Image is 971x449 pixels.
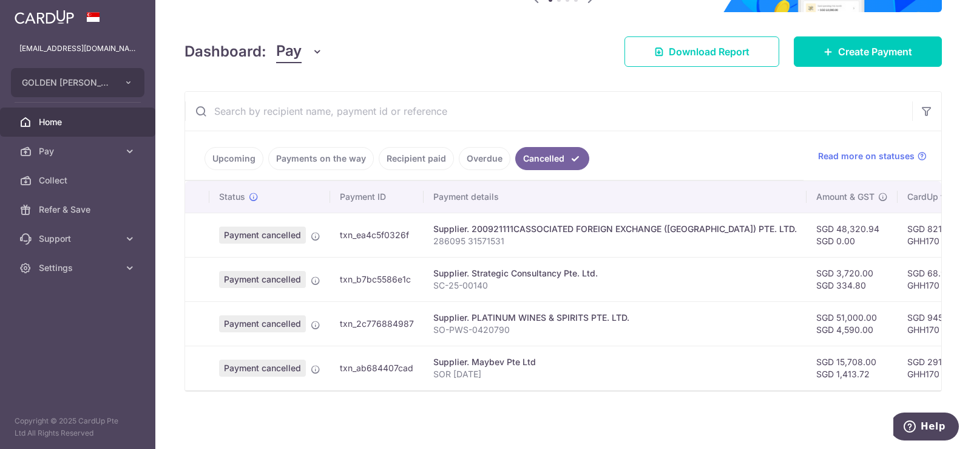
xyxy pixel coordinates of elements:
[807,301,898,346] td: SGD 51,000.00 SGD 4,590.00
[330,257,424,301] td: txn_b7bc5586e1c
[185,92,912,131] input: Search by recipient name, payment id or reference
[433,368,797,380] p: SOR [DATE]
[268,147,374,170] a: Payments on the way
[669,44,749,59] span: Download Report
[276,40,302,63] span: Pay
[433,324,797,336] p: SO-PWS-0420790
[807,213,898,257] td: SGD 48,320.94 SGD 0.00
[39,204,119,216] span: Refer & Save
[39,116,119,128] span: Home
[816,191,875,203] span: Amount & GST
[39,233,119,245] span: Support
[184,41,266,63] h4: Dashboard:
[219,315,306,332] span: Payment cancelled
[330,213,424,257] td: txn_ea4c5f0326f
[330,346,424,390] td: txn_ab684407cad
[19,43,136,55] p: [EMAIL_ADDRESS][DOMAIN_NAME]
[219,360,306,377] span: Payment cancelled
[11,68,144,97] button: GOLDEN [PERSON_NAME] MARKETING
[807,257,898,301] td: SGD 3,720.00 SGD 334.80
[424,181,807,213] th: Payment details
[22,77,112,89] span: GOLDEN [PERSON_NAME] MARKETING
[893,413,959,443] iframe: Opens a widget where you can find more information
[433,235,797,247] p: 286095 31571531
[379,147,454,170] a: Recipient paid
[205,147,263,170] a: Upcoming
[433,356,797,368] div: Supplier. Maybev Pte Ltd
[818,150,927,162] a: Read more on statuses
[39,174,119,187] span: Collect
[624,36,779,67] a: Download Report
[818,150,915,162] span: Read more on statuses
[39,145,119,157] span: Pay
[907,191,953,203] span: CardUp fee
[39,262,119,274] span: Settings
[515,147,589,170] a: Cancelled
[330,301,424,346] td: txn_2c776884987
[794,36,942,67] a: Create Payment
[15,10,74,24] img: CardUp
[433,267,797,279] div: Supplier. Strategic Consultancy Pte. Ltd.
[433,279,797,292] p: SC-25-00140
[219,191,245,203] span: Status
[433,223,797,235] div: Supplier. 200921111CASSOCIATED FOREIGN EXCHANGE ([GEOGRAPHIC_DATA]) PTE. LTD.
[276,40,323,63] button: Pay
[807,346,898,390] td: SGD 15,708.00 SGD 1,413.72
[219,271,306,288] span: Payment cancelled
[433,312,797,324] div: Supplier. PLATINUM WINES & SPIRITS PTE. LTD.
[459,147,510,170] a: Overdue
[330,181,424,213] th: Payment ID
[838,44,912,59] span: Create Payment
[219,227,306,244] span: Payment cancelled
